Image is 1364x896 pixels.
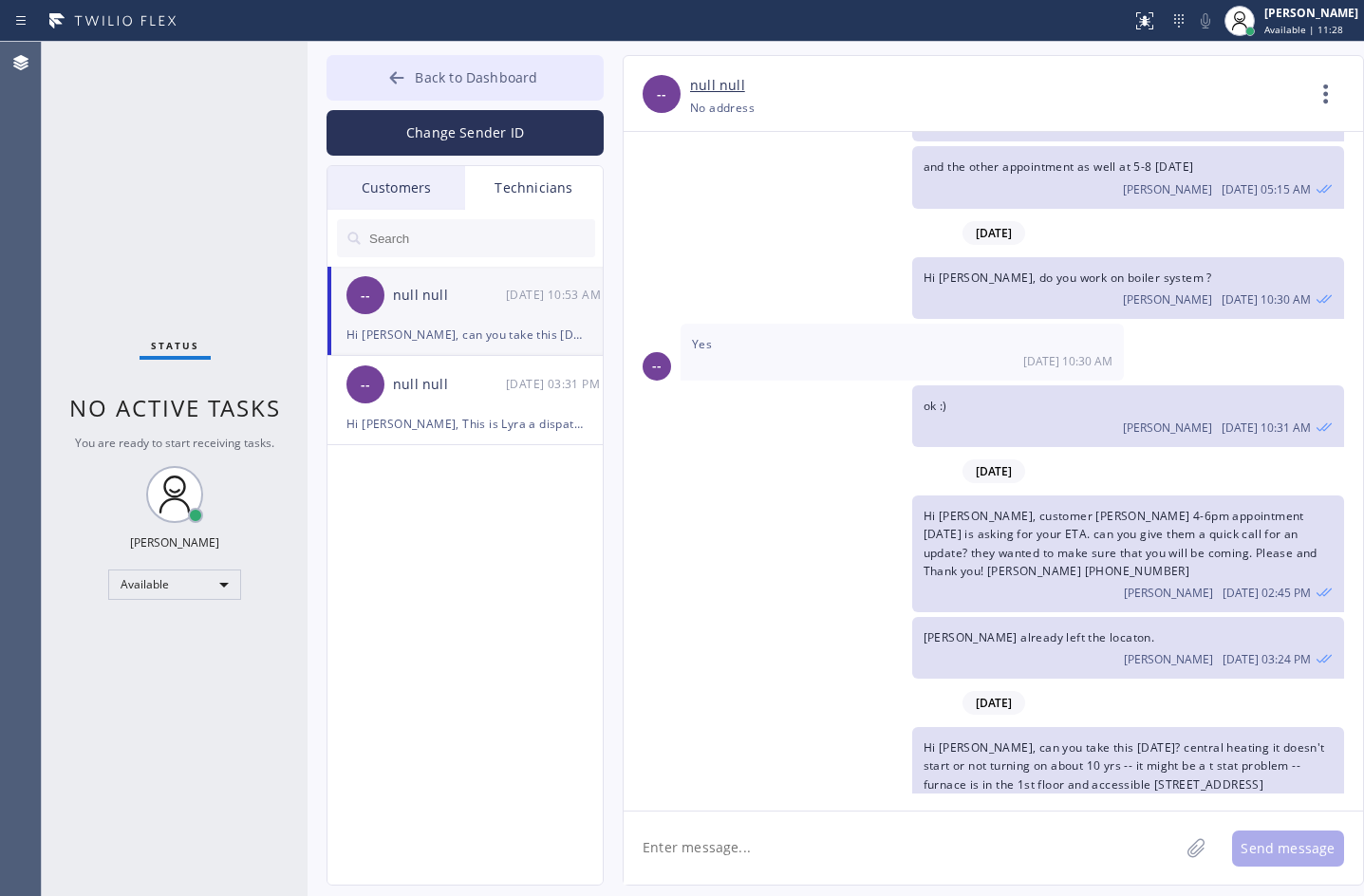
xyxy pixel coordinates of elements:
[506,373,605,395] div: 10/06/2025 9:31 AM
[1264,23,1343,36] span: Available | 11:28
[924,739,1325,811] span: Hi [PERSON_NAME], can you take this [DATE]? central heating it doesn't start or not turning on ab...
[924,159,1194,175] span: and the other appointment as well at 5-8 [DATE]
[151,339,199,352] span: Status
[506,284,605,306] div: 10/15/2025 9:53 AM
[681,324,1124,381] div: 09/25/2025 9:30 AM
[912,727,1344,844] div: 10/15/2025 9:53 AM
[924,629,1155,645] span: [PERSON_NAME] already left the locaton.
[912,495,1344,612] div: 10/06/2025 9:45 AM
[924,270,1212,286] span: Hi [PERSON_NAME], do you work on boiler system ?
[393,285,506,307] div: null null
[1124,651,1213,667] span: [PERSON_NAME]
[361,374,370,396] span: --
[1222,291,1311,308] span: [DATE] 10:30 AM
[1123,291,1212,308] span: [PERSON_NAME]
[367,219,595,257] input: Search
[1223,651,1311,667] span: [DATE] 03:24 PM
[924,508,1317,579] span: Hi [PERSON_NAME], customer [PERSON_NAME] 4-6pm appointment [DATE] is asking for your ETA. can you...
[361,285,370,307] span: --
[657,84,666,105] span: --
[912,257,1344,319] div: 09/25/2025 9:30 AM
[1223,585,1311,601] span: [DATE] 02:45 PM
[924,398,947,414] span: ok :)
[962,459,1025,483] span: [DATE]
[1222,181,1311,197] span: [DATE] 05:15 AM
[692,336,712,352] span: Yes
[652,355,662,377] span: --
[1123,181,1212,197] span: [PERSON_NAME]
[108,569,241,600] div: Available
[346,413,584,435] div: Hi [PERSON_NAME], This is Lyra a dispatcher. I am checking about an update with [PERSON_NAME]. Pl...
[1264,5,1358,21] div: [PERSON_NAME]
[912,385,1344,447] div: 09/25/2025 9:31 AM
[415,68,537,86] span: Back to Dashboard
[1192,8,1219,34] button: Mute
[1124,585,1213,601] span: [PERSON_NAME]
[962,221,1025,245] span: [DATE]
[912,617,1344,679] div: 10/06/2025 9:24 AM
[465,166,603,210] div: Technicians
[690,97,755,119] div: No address
[1123,420,1212,436] span: [PERSON_NAME]
[327,110,604,156] button: Change Sender ID
[69,392,281,423] span: No active tasks
[1232,831,1344,867] button: Send message
[912,146,1344,208] div: 09/23/2025 9:15 AM
[346,324,584,345] div: Hi [PERSON_NAME], can you take this [DATE]? central heating it doesn't start or not turning on ab...
[962,691,1025,715] span: [DATE]
[327,55,604,101] button: Back to Dashboard
[75,435,274,451] span: You are ready to start receiving tasks.
[327,166,465,210] div: Customers
[1222,420,1311,436] span: [DATE] 10:31 AM
[690,75,745,97] a: null null
[130,534,219,551] div: [PERSON_NAME]
[393,374,506,396] div: null null
[1023,353,1112,369] span: [DATE] 10:30 AM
